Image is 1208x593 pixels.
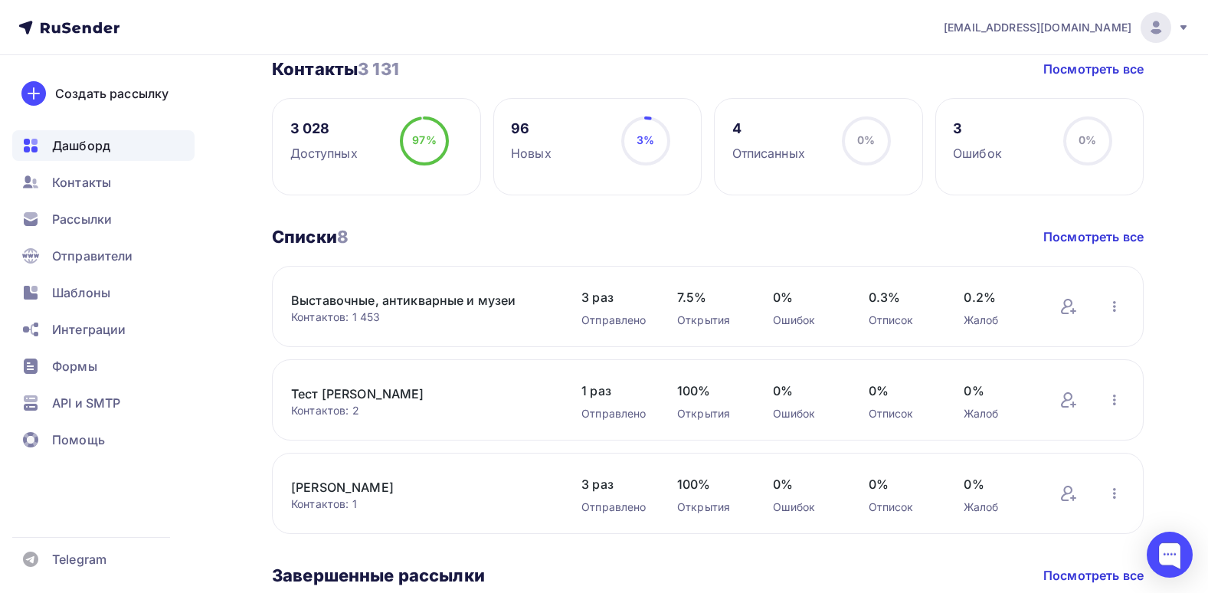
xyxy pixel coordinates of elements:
span: Шаблоны [52,283,110,302]
span: Telegram [52,550,106,568]
a: Отправители [12,241,195,271]
a: [PERSON_NAME] [291,478,551,496]
h3: Контакты [272,58,399,80]
span: 0% [1079,133,1096,146]
span: 0.2% [964,288,1029,306]
a: Посмотреть все [1043,60,1144,78]
a: Выставочные, антикварные и музеи [291,291,551,310]
span: API и SMTP [52,394,120,412]
span: 97% [412,133,436,146]
a: Дашборд [12,130,195,161]
span: Формы [52,357,97,375]
div: Открытия [677,313,742,328]
span: [EMAIL_ADDRESS][DOMAIN_NAME] [944,20,1131,35]
span: 100% [677,382,742,400]
a: Формы [12,351,195,382]
span: Дашборд [52,136,110,155]
div: Отписок [869,313,934,328]
a: [EMAIL_ADDRESS][DOMAIN_NAME] [944,12,1190,43]
span: 0.3% [869,288,934,306]
a: Шаблоны [12,277,195,308]
span: 0% [869,382,934,400]
div: Отписанных [732,144,805,162]
span: 0% [773,382,838,400]
div: Контактов: 1 453 [291,310,551,325]
div: Ошибок [953,144,1002,162]
span: Интеграции [52,320,126,339]
div: Контактов: 1 [291,496,551,512]
h3: Завершенные рассылки [272,565,485,586]
span: Отправители [52,247,133,265]
span: Рассылки [52,210,112,228]
div: Создать рассылку [55,84,169,103]
span: 0% [773,475,838,493]
div: 3 028 [290,120,358,138]
div: 96 [511,120,552,138]
div: Ошибок [773,313,838,328]
span: Помощь [52,431,105,449]
span: 1 раз [581,382,647,400]
span: 3 раз [581,475,647,493]
span: 0% [869,475,934,493]
div: Контактов: 2 [291,403,551,418]
span: 8 [337,227,349,247]
span: 0% [964,382,1029,400]
div: Жалоб [964,406,1029,421]
span: 3 131 [358,59,399,79]
span: 3% [637,133,654,146]
span: Контакты [52,173,111,192]
a: Тест [PERSON_NAME] [291,385,551,403]
span: 100% [677,475,742,493]
a: Контакты [12,167,195,198]
a: Рассылки [12,204,195,234]
div: Отправлено [581,313,647,328]
div: Отписок [869,500,934,515]
div: Открытия [677,406,742,421]
div: Ошибок [773,500,838,515]
span: 0% [857,133,875,146]
div: Ошибок [773,406,838,421]
div: Открытия [677,500,742,515]
div: Доступных [290,144,358,162]
a: Посмотреть все [1043,566,1144,585]
div: 4 [732,120,805,138]
span: 7.5% [677,288,742,306]
div: Отправлено [581,406,647,421]
h3: Списки [272,226,349,247]
div: Отправлено [581,500,647,515]
div: Новых [511,144,552,162]
div: Отписок [869,406,934,421]
div: 3 [953,120,1002,138]
span: 0% [773,288,838,306]
div: Жалоб [964,313,1029,328]
span: 3 раз [581,288,647,306]
a: Посмотреть все [1043,228,1144,246]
